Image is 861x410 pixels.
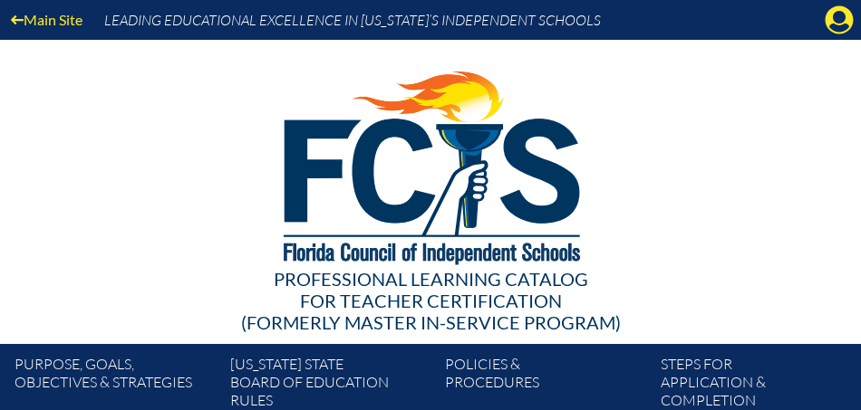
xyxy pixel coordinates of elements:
[244,40,618,287] img: FCISlogo221.eps
[4,7,90,32] a: Main Site
[825,5,854,34] svg: Manage account
[29,268,832,333] div: Professional Learning Catalog (formerly Master In-service Program)
[300,290,562,311] span: for Teacher Certification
